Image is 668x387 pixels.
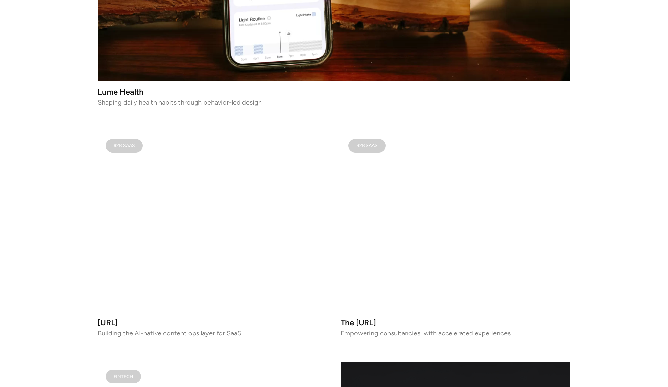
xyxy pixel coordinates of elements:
[114,144,135,147] div: B2B SAAS
[356,144,378,147] div: B2B SAAS
[98,131,327,335] a: B2B SAAS[URL]Building the AI-native content ops layer for SaaS
[98,320,327,325] h3: [URL]
[341,131,570,335] a: B2B SAASThe [URL]Empowering consultancies with accelerated experiences
[98,100,570,104] p: Shaping daily health habits through behavior-led design
[98,89,570,95] h3: Lume Health
[341,320,570,325] h3: The [URL]
[98,331,327,335] p: Building the AI-native content ops layer for SaaS
[114,375,133,378] div: FINTECH
[341,331,570,335] p: Empowering consultancies with accelerated experiences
